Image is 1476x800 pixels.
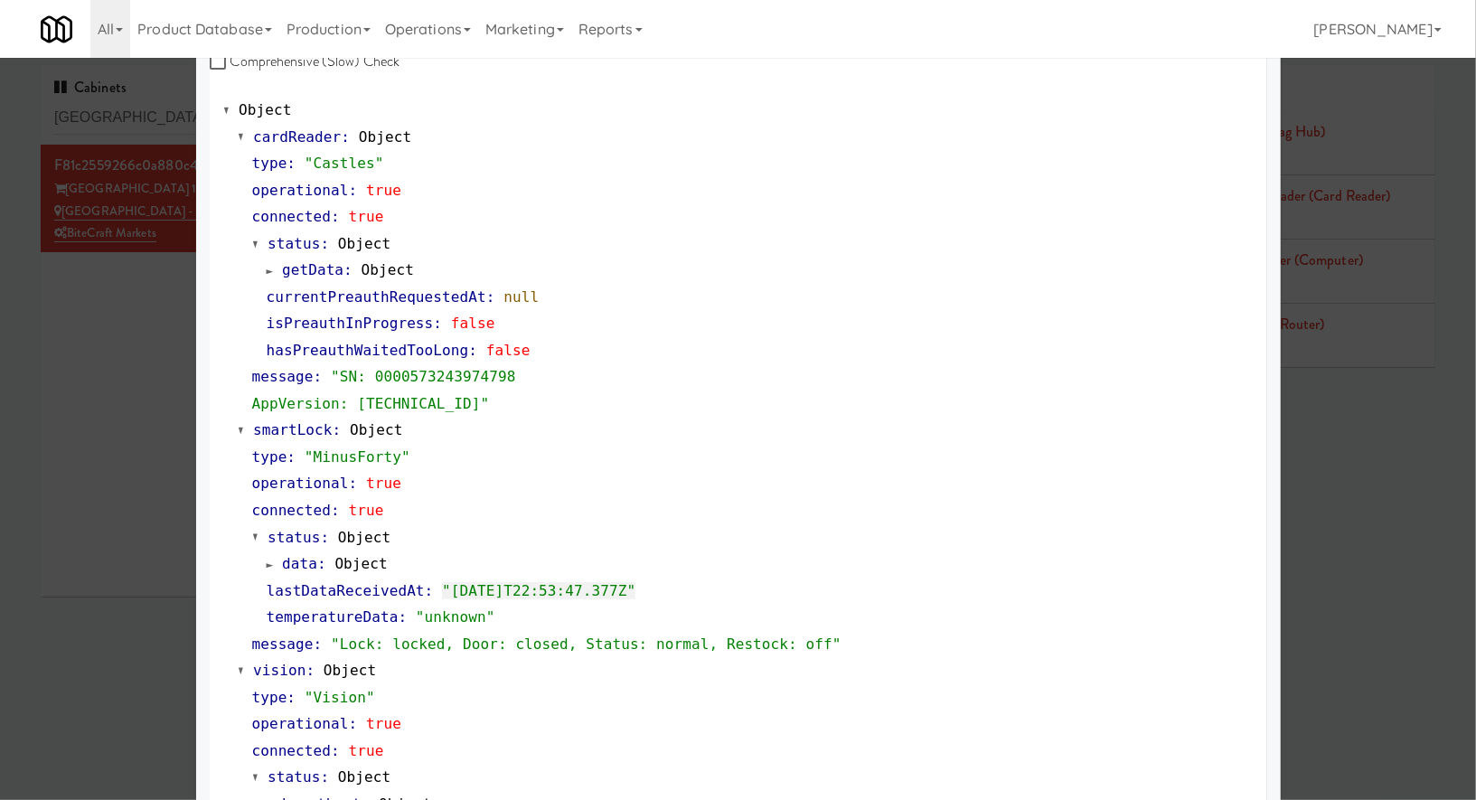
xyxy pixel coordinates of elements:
img: Micromart [41,14,72,45]
span: : [333,421,342,438]
span: operational [252,715,349,732]
span: connected [252,502,332,519]
span: null [503,288,539,306]
span: Object [338,768,390,786]
span: "MinusForty" [305,448,410,466]
span: vision [253,662,306,679]
span: lastDataReceivedAt [267,582,425,599]
span: : [349,182,358,199]
span: hasPreauthWaitedTooLong [267,342,469,359]
span: : [349,715,358,732]
span: cardReader [253,128,341,146]
span: message [252,368,314,385]
span: isPreauthInProgress [267,315,434,332]
span: true [349,742,384,759]
span: : [341,128,350,146]
span: Object [324,662,376,679]
span: : [317,555,326,572]
span: : [349,475,358,492]
span: currentPreauthRequestedAt [267,288,486,306]
label: Comprehensive (Slow) Check [210,48,400,75]
span: status [268,768,320,786]
span: : [306,662,315,679]
span: : [331,208,340,225]
span: false [486,342,531,359]
span: getData [282,261,343,278]
span: : [468,342,477,359]
span: type [252,155,287,172]
span: : [433,315,442,332]
span: Object [239,101,291,118]
span: type [252,689,287,706]
span: : [320,768,329,786]
span: : [287,155,296,172]
span: true [349,208,384,225]
span: true [366,715,401,732]
span: : [287,689,296,706]
span: Object [350,421,402,438]
span: Object [362,261,414,278]
span: : [331,502,340,519]
span: connected [252,742,332,759]
span: : [314,635,323,653]
span: type [252,448,287,466]
span: true [349,502,384,519]
span: true [366,182,401,199]
span: : [314,368,323,385]
span: data [282,555,317,572]
span: : [399,608,408,626]
span: "Lock: locked, Door: closed, Status: normal, Restock: off" [331,635,841,653]
span: : [425,582,434,599]
span: : [343,261,353,278]
span: : [486,288,495,306]
span: : [320,529,329,546]
span: false [451,315,495,332]
span: status [268,529,320,546]
input: Comprehensive (Slow) Check [210,55,230,70]
span: true [366,475,401,492]
span: operational [252,182,349,199]
span: "SN: 0000573243974798 AppVersion: [TECHNICAL_ID]" [252,368,516,412]
span: Object [334,555,387,572]
span: connected [252,208,332,225]
span: "[DATE]T22:53:47.377Z" [442,582,635,599]
span: Object [338,235,390,252]
span: status [268,235,320,252]
span: temperatureData [267,608,399,626]
span: Object [359,128,411,146]
span: smartLock [253,421,333,438]
span: message [252,635,314,653]
span: operational [252,475,349,492]
span: Object [338,529,390,546]
span: : [287,448,296,466]
span: : [320,235,329,252]
span: : [331,742,340,759]
span: "unknown" [416,608,495,626]
span: "Vision" [305,689,375,706]
span: "Castles" [305,155,384,172]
